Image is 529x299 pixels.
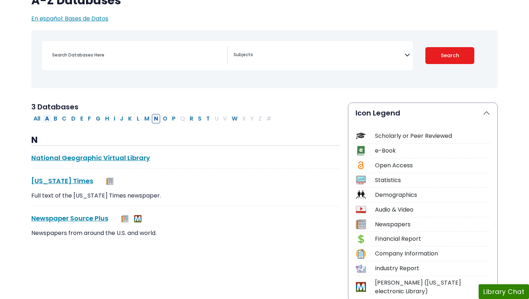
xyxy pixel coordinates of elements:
[31,191,339,200] p: Full text of the [US_STATE] Times newspaper.
[31,30,498,88] nav: Search filters
[142,114,152,123] button: Filter Results M
[375,161,490,170] div: Open Access
[31,229,339,237] p: Newspapers from around the U.S. and world.
[375,191,490,199] div: Demographics
[152,114,160,123] button: Filter Results N
[118,114,126,123] button: Filter Results J
[375,249,490,258] div: Company Information
[204,114,212,123] button: Filter Results T
[375,132,490,140] div: Scholarly or Peer Reviewed
[196,114,204,123] button: Filter Results S
[31,114,274,122] div: Alpha-list to filter by first letter of database name
[356,249,366,259] img: Icon Company Information
[31,14,108,23] a: En español: Bases de Datos
[375,205,490,214] div: Audio & Video
[78,114,85,123] button: Filter Results E
[31,114,42,123] button: All
[31,153,150,162] a: National Geographic Virtual Library
[112,114,117,123] button: Filter Results I
[230,114,240,123] button: Filter Results W
[106,178,113,185] img: Newspapers
[356,282,366,292] img: Icon MeL (Michigan electronic Library)
[356,264,366,273] img: Icon Industry Report
[187,114,195,123] button: Filter Results R
[375,264,490,273] div: Industry Report
[135,114,142,123] button: Filter Results L
[356,175,366,185] img: Icon Statistics
[48,50,227,60] input: Search database by title or keyword
[126,114,134,123] button: Filter Results K
[170,114,178,123] button: Filter Results P
[425,47,475,64] button: Submit for Search Results
[356,190,366,200] img: Icon Demographics
[356,160,365,170] img: Icon Open Access
[86,114,93,123] button: Filter Results F
[31,135,339,146] h3: N
[479,284,529,299] button: Library Chat
[356,219,366,229] img: Icon Newspapers
[375,146,490,155] div: e-Book
[31,214,108,223] a: Newspaper Source Plus
[356,234,366,244] img: Icon Financial Report
[31,102,78,112] span: 3 Databases
[43,114,51,123] button: Filter Results A
[375,176,490,185] div: Statistics
[375,235,490,243] div: Financial Report
[234,53,404,58] textarea: Search
[160,114,169,123] button: Filter Results O
[375,278,490,296] div: [PERSON_NAME] ([US_STATE] electronic Library)
[375,220,490,229] div: Newspapers
[121,215,128,222] img: Newspapers
[356,205,366,214] img: Icon Audio & Video
[51,114,59,123] button: Filter Results B
[94,114,103,123] button: Filter Results G
[69,114,78,123] button: Filter Results D
[31,176,93,185] a: [US_STATE] Times
[60,114,69,123] button: Filter Results C
[103,114,111,123] button: Filter Results H
[348,103,497,123] button: Icon Legend
[356,146,366,155] img: Icon e-Book
[356,131,366,141] img: Icon Scholarly or Peer Reviewed
[134,215,141,222] img: MeL (Michigan electronic Library)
